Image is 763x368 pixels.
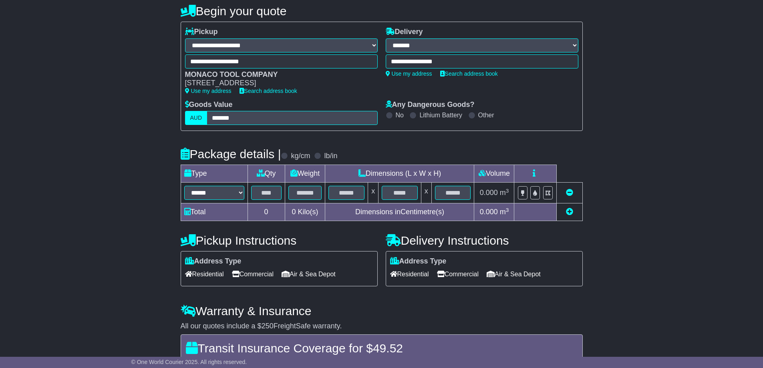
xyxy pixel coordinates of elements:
label: Address Type [390,257,447,266]
span: Air & Sea Depot [487,268,541,280]
td: Dimensions (L x W x H) [325,165,474,183]
a: Search address book [440,70,498,77]
a: Remove this item [566,189,573,197]
span: Commercial [437,268,479,280]
label: kg/cm [291,152,310,161]
label: Delivery [386,28,423,36]
label: Other [478,111,494,119]
h4: Delivery Instructions [386,234,583,247]
h4: Begin your quote [181,4,583,18]
a: Add new item [566,208,573,216]
label: No [396,111,404,119]
td: Weight [285,165,325,183]
span: 0.000 [480,208,498,216]
sup: 3 [506,207,509,213]
span: 49.52 [373,342,403,355]
a: Search address book [240,88,297,94]
span: 0.000 [480,189,498,197]
h4: Transit Insurance Coverage for $ [186,342,578,355]
label: Pickup [185,28,218,36]
td: Qty [248,165,285,183]
td: Dimensions in Centimetre(s) [325,203,474,221]
span: 0 [292,208,296,216]
td: Total [181,203,248,221]
span: © One World Courier 2025. All rights reserved. [131,359,247,365]
a: Use my address [185,88,232,94]
span: Commercial [232,268,274,280]
td: Type [181,165,248,183]
label: lb/in [324,152,337,161]
span: Residential [390,268,429,280]
span: Air & Sea Depot [282,268,336,280]
td: x [368,183,378,203]
label: Any Dangerous Goods? [386,101,475,109]
span: Residential [185,268,224,280]
label: Lithium Battery [419,111,462,119]
a: Use my address [386,70,432,77]
div: [STREET_ADDRESS] [185,79,370,88]
div: All our quotes include a $ FreightSafe warranty. [181,322,583,331]
td: Kilo(s) [285,203,325,221]
td: 0 [248,203,285,221]
label: Goods Value [185,101,233,109]
h4: Package details | [181,147,281,161]
td: x [421,183,431,203]
h4: Pickup Instructions [181,234,378,247]
label: Address Type [185,257,242,266]
td: Volume [474,165,514,183]
label: AUD [185,111,207,125]
div: MONACO TOOL COMPANY [185,70,370,79]
sup: 3 [506,188,509,194]
span: m [500,208,509,216]
h4: Warranty & Insurance [181,304,583,318]
span: 250 [262,322,274,330]
span: m [500,189,509,197]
